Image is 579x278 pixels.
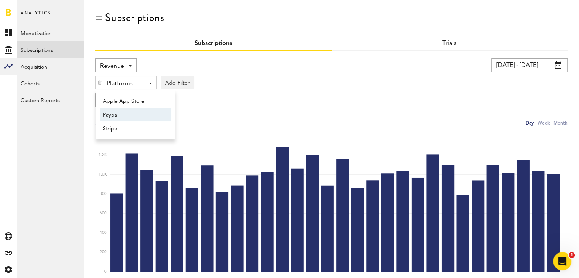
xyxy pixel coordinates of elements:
[526,119,534,127] div: Day
[569,252,575,258] span: 1
[97,80,102,85] img: trash_awesome_blue.svg
[100,192,107,196] text: 800
[103,109,161,121] span: Paypal
[100,108,164,121] a: Paypal
[100,121,164,135] a: Stripe
[100,60,124,73] span: Revenue
[553,119,568,127] div: Month
[21,8,51,24] span: Analytics
[17,24,84,41] a: Monetization
[100,250,107,254] text: 200
[17,75,84,91] a: Cohorts
[538,119,550,127] div: Week
[17,58,84,75] a: Acquisition
[107,77,140,90] div: Platforms
[100,231,107,235] text: 400
[15,5,43,12] span: Support
[104,270,107,273] text: 0
[100,211,107,215] text: 600
[442,40,456,46] a: Trials
[99,153,107,157] text: 1.2K
[96,76,104,89] div: Delete
[103,95,161,108] span: Apple App Store
[103,122,161,135] span: Stripe
[161,76,194,89] button: Add Filter
[195,40,232,46] a: Subscriptions
[17,91,84,108] a: Custom Reports
[553,252,571,270] iframe: Intercom live chat
[100,94,164,108] a: Apple App Store
[17,41,84,58] a: Subscriptions
[99,173,107,176] text: 1.0K
[105,11,164,24] div: Subscriptions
